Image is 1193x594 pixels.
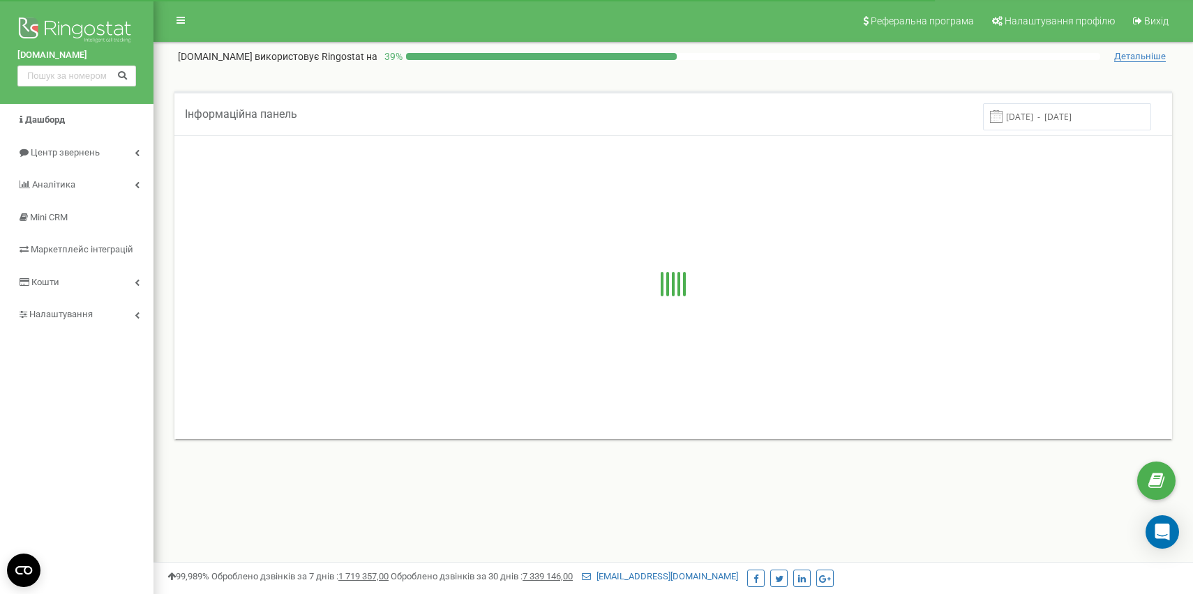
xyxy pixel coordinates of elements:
span: Дашборд [25,114,65,125]
u: 7 339 146,00 [523,571,573,581]
span: Аналiтика [32,179,75,190]
span: використовує Ringostat на [255,51,377,62]
span: Інформаційна панель [185,107,297,121]
div: Open Intercom Messenger [1146,515,1179,549]
span: Оброблено дзвінків за 7 днів : [211,571,389,581]
span: Mini CRM [30,212,68,222]
span: Оброблено дзвінків за 30 днів : [391,571,573,581]
u: 1 719 357,00 [338,571,389,581]
img: Ringostat logo [17,14,136,49]
span: Реферальна програма [871,15,974,26]
span: Центр звернень [31,147,100,158]
a: [DOMAIN_NAME] [17,49,136,62]
span: Кошти [31,277,59,287]
p: 39 % [377,49,406,63]
input: Пошук за номером [17,66,136,86]
p: [DOMAIN_NAME] [178,49,377,63]
span: Налаштування профілю [1005,15,1115,26]
button: Open CMP widget [7,554,40,587]
span: 99,989% [167,571,209,581]
span: Детальніше [1114,51,1166,62]
a: [EMAIL_ADDRESS][DOMAIN_NAME] [582,571,738,581]
span: Вихід [1144,15,1169,26]
span: Маркетплейс інтеграцій [31,244,133,254]
span: Налаштування [29,309,93,319]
